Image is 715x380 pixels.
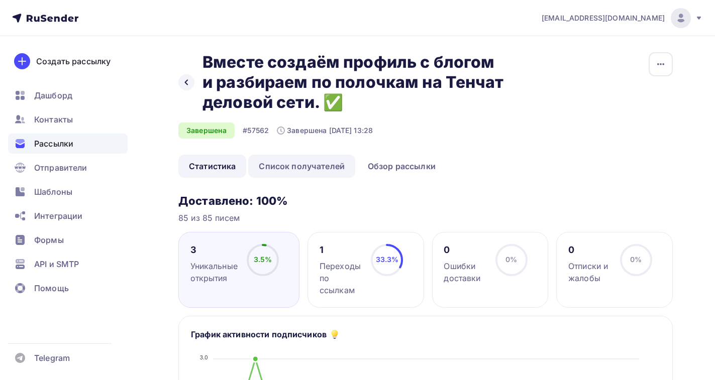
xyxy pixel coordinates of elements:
span: Telegram [34,352,70,364]
a: Дашборд [8,85,128,105]
span: Интеграции [34,210,82,222]
div: Завершена [178,122,235,139]
a: [EMAIL_ADDRESS][DOMAIN_NAME] [542,8,703,28]
div: Создать рассылку [36,55,111,67]
span: Отправители [34,162,87,174]
tspan: 3.0 [200,354,208,360]
div: Переходы по ссылкам [320,260,362,296]
span: 33.3% [376,255,399,264]
span: Шаблоны [34,186,72,198]
span: 3.5% [254,255,272,264]
div: 85 из 85 писем [178,212,673,224]
span: 0% [505,255,517,264]
h3: Доставлено: 100% [178,194,673,208]
a: Рассылки [8,134,128,154]
div: Уникальные открытия [190,260,238,284]
h2: Вместе создаём профиль с блогом и разбираем по полочкам на Тенчат деловой сети. ✅ [202,52,506,112]
a: Обзор рассылки [357,155,446,178]
div: Отписки и жалобы [568,260,611,284]
div: 3 [190,244,238,256]
h5: График активности подписчиков [191,328,327,340]
span: 0% [630,255,642,264]
a: Список получателей [248,155,355,178]
span: Формы [34,234,64,246]
span: Рассылки [34,138,73,150]
div: Завершена [DATE] 13:28 [277,125,373,136]
span: [EMAIL_ADDRESS][DOMAIN_NAME] [542,13,665,23]
span: Дашборд [34,89,72,101]
span: Контакты [34,113,73,125]
a: Статистика [178,155,246,178]
span: Помощь [34,282,69,294]
span: API и SMTP [34,258,79,270]
a: Отправители [8,158,128,178]
a: Формы [8,230,128,250]
div: #57562 [243,125,269,136]
a: Шаблоны [8,182,128,202]
a: Контакты [8,109,128,130]
div: 1 [320,244,362,256]
div: 0 [444,244,486,256]
div: 0 [568,244,611,256]
div: Ошибки доставки [444,260,486,284]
